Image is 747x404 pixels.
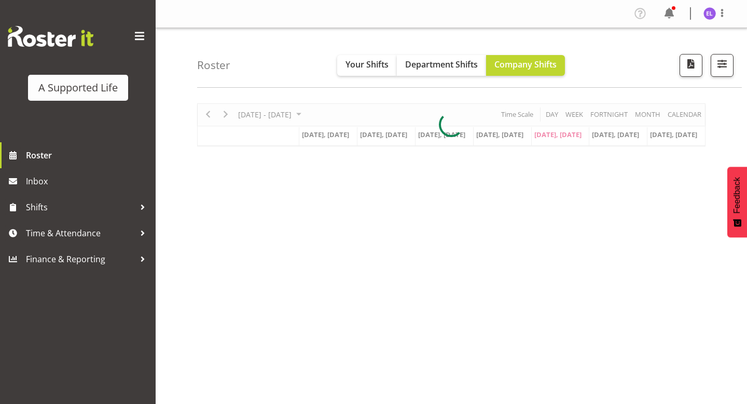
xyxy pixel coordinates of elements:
[26,147,150,163] span: Roster
[345,59,389,70] span: Your Shifts
[8,26,93,47] img: Rosterit website logo
[711,54,734,77] button: Filter Shifts
[486,55,565,76] button: Company Shifts
[703,7,716,20] img: elise-loh5844.jpg
[405,59,478,70] span: Department Shifts
[26,251,135,267] span: Finance & Reporting
[337,55,397,76] button: Your Shifts
[732,177,742,213] span: Feedback
[38,80,118,96] div: A Supported Life
[26,173,150,189] span: Inbox
[197,59,230,71] h4: Roster
[26,199,135,215] span: Shifts
[397,55,486,76] button: Department Shifts
[494,59,557,70] span: Company Shifts
[26,225,135,241] span: Time & Attendance
[727,167,747,237] button: Feedback - Show survey
[680,54,702,77] button: Download a PDF of the roster according to the set date range.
